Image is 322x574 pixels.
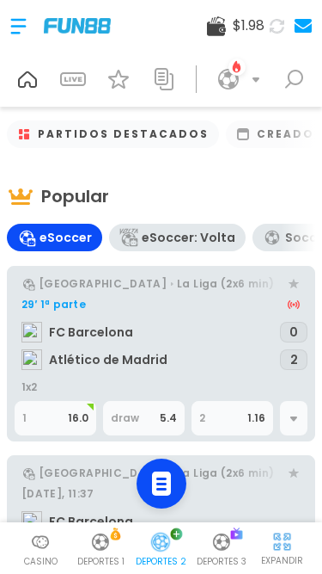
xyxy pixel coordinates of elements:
img: Sports [105,523,126,545]
img: Deportes [90,532,111,552]
img: hide [271,531,293,552]
a: SportsDeportesDeportesDeportes 1 [70,529,131,568]
span: $ 1.98 [233,15,264,36]
p: Deportes 2 [136,555,186,568]
img: Company Logo [44,18,111,33]
img: Sports [226,523,247,545]
p: Deportes 3 [197,555,246,568]
img: Sports [166,523,187,545]
a: CasinoCasinoCasino [10,529,70,568]
img: Casino [30,532,51,552]
p: Deportes 1 [77,555,125,568]
p: EXPANDIR [261,554,303,567]
p: Casino [24,555,58,568]
a: SportsDeportesDeportesDeportes 2 [131,529,191,568]
a: SportsDeportesDeportesDeportes 3 [191,529,252,568]
img: Deportes [211,532,232,552]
